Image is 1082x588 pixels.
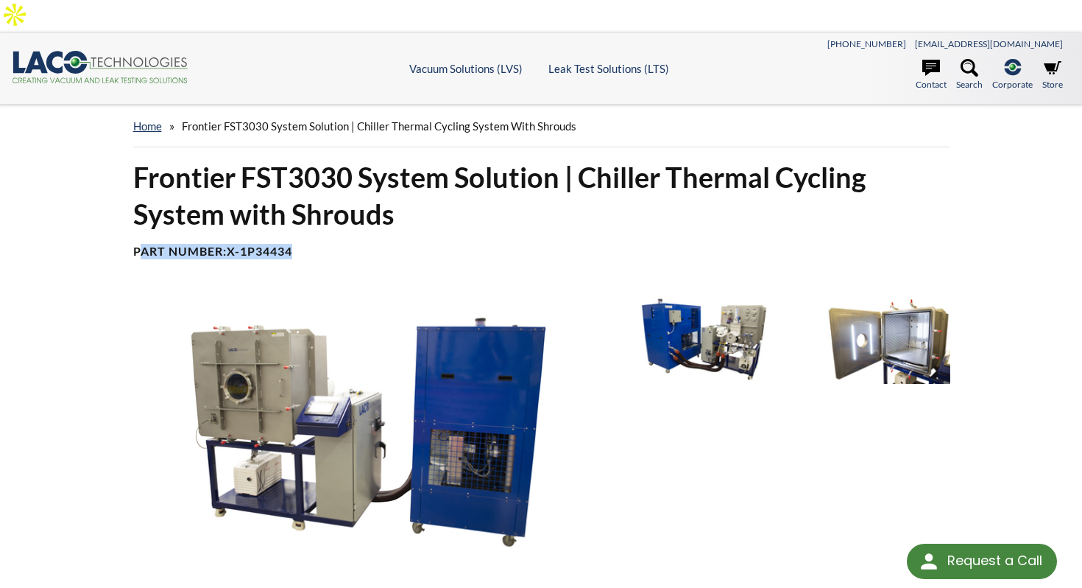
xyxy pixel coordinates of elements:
div: Request a Call [907,544,1057,579]
div: Request a Call [947,544,1042,578]
img: round button [917,550,941,573]
div: » [133,105,950,147]
a: [EMAIL_ADDRESS][DOMAIN_NAME] [915,38,1063,49]
h1: Frontier FST3030 System Solution | Chiller Thermal Cycling System with Shrouds [133,159,950,232]
a: Leak Test Solutions (LTS) [548,62,669,75]
a: home [133,119,162,133]
span: Frontier FST3030 System Solution | Chiller Thermal Cycling System with Shrouds [182,119,576,133]
h4: Part Number: [133,244,950,259]
img: Cubed Vacuum Chamber, open door [124,295,613,570]
img: Vacuum System, front view [624,295,784,384]
a: Store [1042,59,1063,91]
b: X-1P34434 [227,244,292,258]
a: Contact [916,59,947,91]
a: Search [956,59,983,91]
img: Cubed Vacuum System, open door, angled view [791,295,951,384]
a: [PHONE_NUMBER] [827,38,906,49]
span: Corporate [992,77,1033,91]
a: Vacuum Solutions (LVS) [409,62,523,75]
